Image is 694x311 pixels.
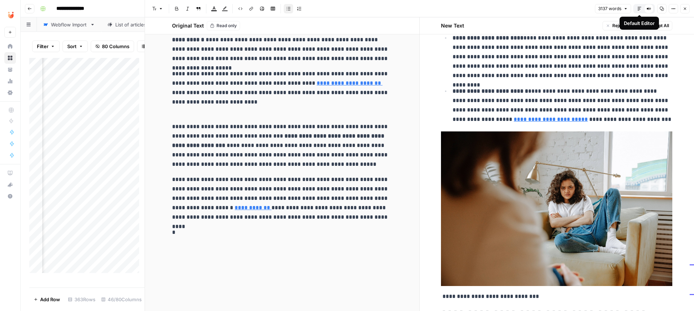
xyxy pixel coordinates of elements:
[4,75,16,87] a: Usage
[98,294,145,305] div: 46/80 Columns
[441,22,464,29] h2: New Text
[67,43,77,50] span: Sort
[595,4,631,13] button: 3137 words
[4,167,16,179] a: AirOps Academy
[168,22,204,29] h2: Original Text
[612,22,632,29] span: Reject All
[4,41,16,52] a: Home
[101,17,202,32] a: List of articles to update - IT.csv
[37,43,48,50] span: Filter
[65,294,98,305] div: 363 Rows
[5,179,16,190] div: What's new?
[51,21,87,28] div: Webflow Import
[63,41,88,52] button: Sort
[598,5,621,12] span: 3137 words
[115,21,188,28] div: List of articles to update - IT.csv
[4,87,16,98] a: Settings
[37,17,101,32] a: Webflow Import
[4,52,16,64] a: Browse
[4,179,16,190] button: What's new?
[4,6,16,24] button: Workspace: Unobravo
[102,43,129,50] span: 80 Columns
[217,22,237,29] span: Read only
[4,64,16,75] a: Your Data
[32,41,60,52] button: Filter
[4,190,16,202] button: Help + Support
[29,294,64,305] button: Add Row
[91,41,134,52] button: 80 Columns
[40,296,60,303] span: Add Row
[624,20,655,27] div: Default Editor
[4,8,17,21] img: Unobravo Logo
[603,21,635,30] button: Reject All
